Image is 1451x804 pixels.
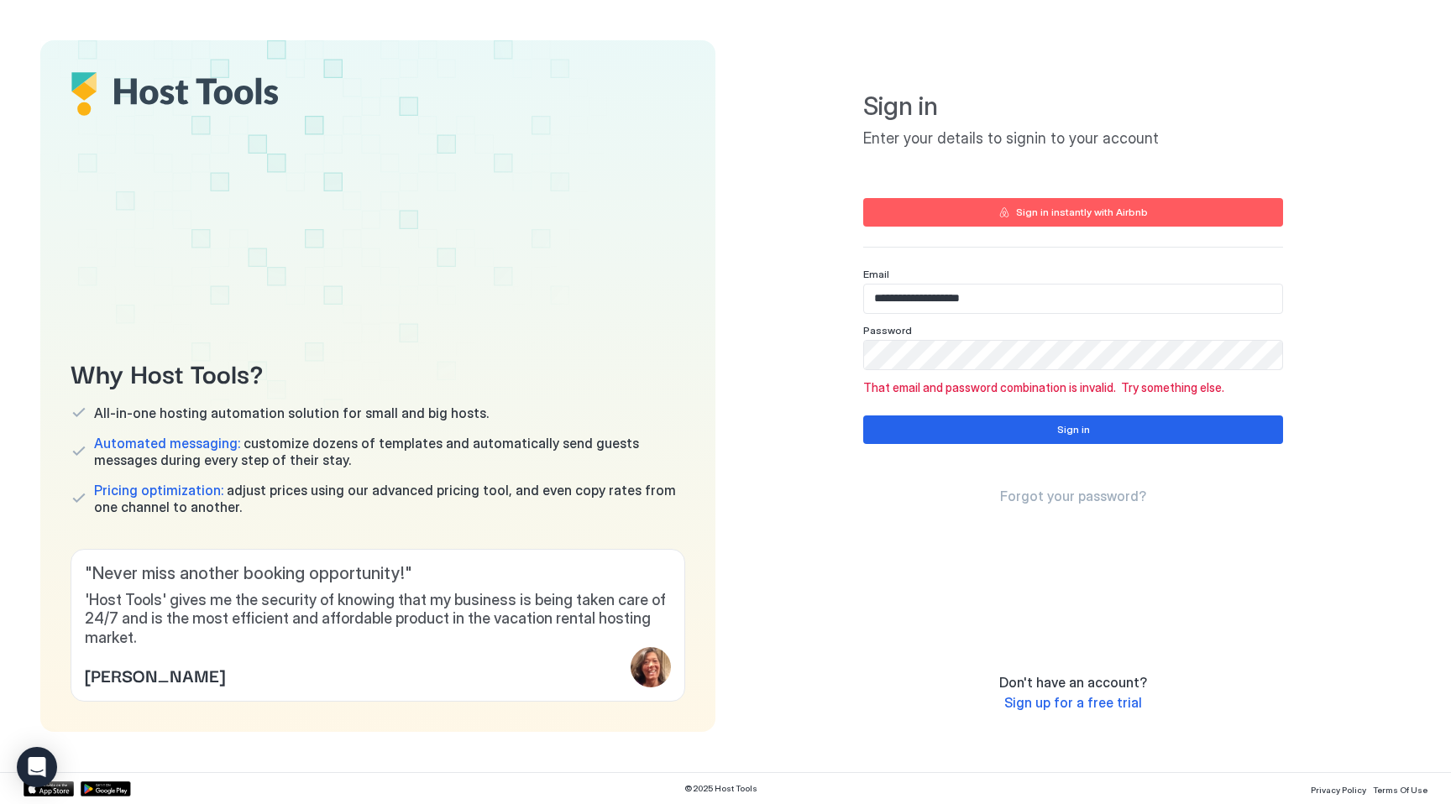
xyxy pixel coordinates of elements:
span: Terms Of Use [1373,785,1427,795]
button: Sign in [863,415,1283,444]
span: customize dozens of templates and automatically send guests messages during every step of their s... [94,435,685,468]
div: Sign in instantly with Airbnb [1016,205,1148,220]
span: Why Host Tools? [71,353,685,391]
span: Automated messaging: [94,435,240,452]
span: Password [863,324,912,337]
span: Privacy Policy [1311,785,1366,795]
a: App Store [24,781,74,796]
span: That email and password combination is invalid. Try something else. [863,380,1283,395]
span: Sign up for a free trial [1004,694,1142,711]
span: All-in-one hosting automation solution for small and big hosts. [94,405,489,421]
button: Sign in instantly with Airbnb [863,198,1283,227]
div: Sign in [1057,422,1090,437]
a: Privacy Policy [1311,780,1366,797]
span: Email [863,268,889,280]
span: 'Host Tools' gives me the security of knowing that my business is being taken care of 24/7 and is... [85,591,671,648]
div: profile [631,647,671,687]
span: © 2025 Host Tools [684,783,757,794]
input: Input Field [864,285,1282,313]
span: adjust prices using our advanced pricing tool, and even copy rates from one channel to another. [94,482,685,515]
a: Google Play Store [81,781,131,796]
a: Terms Of Use [1373,780,1427,797]
a: Sign up for a free trial [1004,694,1142,712]
a: Forgot your password? [1000,488,1146,505]
span: " Never miss another booking opportunity! " [85,563,671,584]
span: Don't have an account? [999,674,1147,691]
div: Open Intercom Messenger [17,747,57,787]
span: Enter your details to signin to your account [863,129,1283,149]
span: Pricing optimization: [94,482,223,499]
input: Input Field [864,341,1282,369]
span: Sign in [863,91,1283,123]
span: [PERSON_NAME] [85,662,225,687]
